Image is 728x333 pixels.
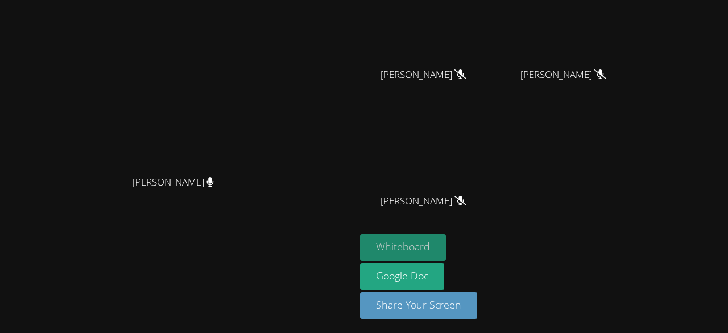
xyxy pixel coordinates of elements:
[360,292,477,319] button: Share Your Screen
[133,174,214,191] span: [PERSON_NAME]
[520,67,606,83] span: [PERSON_NAME]
[380,67,466,83] span: [PERSON_NAME]
[360,263,444,290] a: Google Doc
[380,193,466,209] span: [PERSON_NAME]
[360,234,446,261] button: Whiteboard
